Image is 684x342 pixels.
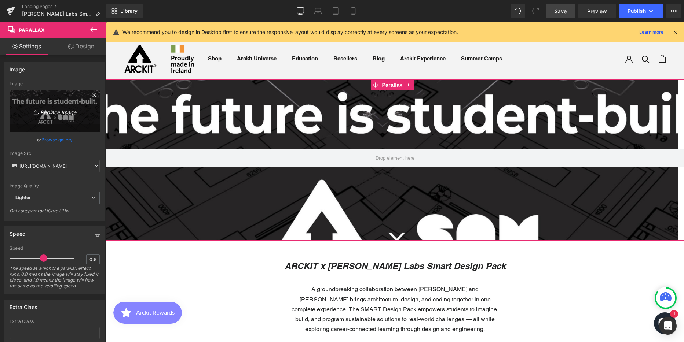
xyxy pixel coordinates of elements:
a: Open cart [553,33,560,41]
i: ARCKIT x [PERSON_NAME] Labs Smart Design Pack [179,239,400,249]
button: Publish [619,4,663,18]
a: Landing Pages [22,4,106,10]
a: Mobile [344,4,362,18]
div: Image [10,62,25,73]
a: Arckit ExperienceArckit Experience [294,33,340,40]
a: Desktop [292,4,309,18]
a: Arckit Universe [131,33,171,40]
a: BlogBlog [267,33,279,40]
span: Publish [628,8,646,14]
div: Only support for UCare CDN [10,208,100,219]
div: Extra Class [10,319,100,324]
a: Summer CampsSummer Camps [355,33,396,40]
button: Redo [528,4,543,18]
button: Undo [511,4,525,18]
button: More [666,4,681,18]
b: Lighter [15,195,31,200]
span: [PERSON_NAME] Labs Smart Design Pack [22,11,92,17]
a: Laptop [309,4,327,18]
p: We recommend you to design in Desktop first to ensure the responsive layout would display correct... [122,28,458,36]
div: Open Intercom Messenger [659,317,677,335]
img: Arckit-US [18,23,88,51]
a: Expand / Collapse [299,57,308,68]
div: Speed [10,246,100,251]
div: The speed at which the parallax effect runs. 0.0 means the image will stay fixed in place, and 1.... [10,265,100,294]
input: Link [10,160,100,172]
div: Image [10,81,100,86]
div: Extra Class [10,300,37,310]
a: Browse gallery [41,133,73,146]
span: Library [120,8,138,14]
a: Learn more [636,28,666,37]
a: ResellersResellers [227,33,251,40]
span: Parallax [19,27,45,33]
a: Tablet [327,4,344,18]
inbox-online-store-chat: Shopify online store chat [546,290,572,314]
iframe: Button to open loyalty program pop-up [7,280,76,302]
div: Image Src [10,151,100,156]
a: We deliver with tracked shipping across the [GEOGRAPHIC_DATA] from [US_STATE] [200,5,378,11]
span: Save [555,7,567,15]
nav: Main navigation [102,32,396,41]
i: Replace Image [25,107,84,116]
span: Parallax [274,57,298,68]
a: Design [55,38,108,55]
p: A groundbreaking collaboration between [PERSON_NAME] and [PERSON_NAME] brings architecture, desig... [183,262,395,312]
a: Preview [578,4,616,18]
span: Preview [587,7,607,15]
a: Search [536,33,544,41]
a: New Library [106,4,143,18]
div: Image Quality [10,183,100,189]
div: Speed [10,227,26,237]
a: EducationEducation [186,33,212,40]
div: or [10,136,100,144]
a: ShopShop [102,33,116,40]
